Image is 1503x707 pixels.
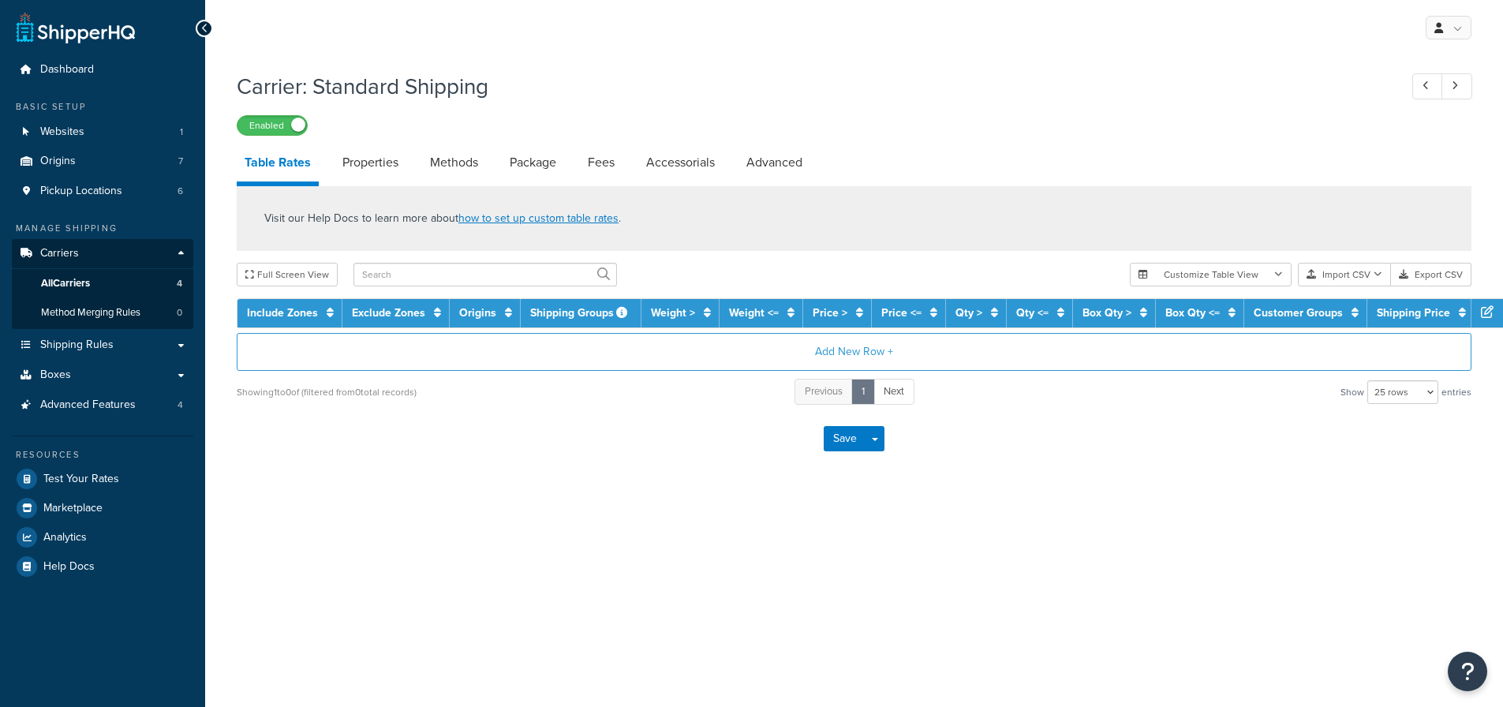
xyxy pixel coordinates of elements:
a: AllCarriers4 [12,269,193,298]
a: Table Rates [237,144,319,186]
div: Showing 1 to 0 of (filtered from 0 total records) [237,381,417,403]
span: Method Merging Rules [41,306,140,320]
a: Fees [580,144,623,181]
span: Websites [40,125,84,139]
span: Boxes [40,368,71,382]
a: 1 [851,379,875,405]
a: how to set up custom table rates [458,210,619,226]
a: Websites1 [12,118,193,147]
span: Next [884,383,904,398]
li: Pickup Locations [12,177,193,206]
span: All Carriers [41,277,90,290]
a: Price > [813,305,847,321]
button: Import CSV [1298,263,1391,286]
h1: Carrier: Standard Shipping [237,71,1383,102]
span: Test Your Rates [43,473,119,486]
p: Visit our Help Docs to learn more about . [264,210,621,227]
a: Methods [422,144,486,181]
li: Websites [12,118,193,147]
span: Carriers [40,247,79,260]
button: Full Screen View [237,263,338,286]
a: Price <= [881,305,922,321]
a: Dashboard [12,55,193,84]
a: Previous [794,379,853,405]
a: Pickup Locations6 [12,177,193,206]
button: Add New Row + [237,333,1471,371]
input: Search [353,263,617,286]
span: entries [1441,381,1471,403]
a: Next [873,379,914,405]
a: Test Your Rates [12,465,193,493]
a: Weight > [651,305,695,321]
a: Properties [335,144,406,181]
span: Marketplace [43,502,103,515]
a: Marketplace [12,494,193,522]
label: Enabled [237,116,307,135]
a: Origins7 [12,147,193,176]
a: Shipping Rules [12,331,193,360]
a: Shipping Price [1377,305,1450,321]
span: Advanced Features [40,398,136,412]
button: Open Resource Center [1448,652,1487,691]
span: 4 [177,277,182,290]
div: Resources [12,448,193,462]
button: Save [824,426,866,451]
th: Shipping Groups [521,299,641,327]
a: Weight <= [729,305,779,321]
div: Basic Setup [12,100,193,114]
a: Origins [459,305,496,321]
button: Customize Table View [1130,263,1292,286]
span: 4 [178,398,183,412]
span: Help Docs [43,560,95,574]
li: Origins [12,147,193,176]
a: Advanced Features4 [12,391,193,420]
a: Analytics [12,523,193,552]
span: Show [1340,381,1364,403]
li: Method Merging Rules [12,298,193,327]
li: Advanced Features [12,391,193,420]
li: Carriers [12,239,193,329]
a: Method Merging Rules0 [12,298,193,327]
span: Pickup Locations [40,185,122,198]
a: Box Qty <= [1165,305,1220,321]
div: Manage Shipping [12,222,193,235]
a: Carriers [12,239,193,268]
a: Package [502,144,564,181]
a: Qty > [955,305,982,321]
a: Next Record [1441,73,1472,99]
a: Exclude Zones [352,305,425,321]
a: Advanced [738,144,810,181]
a: Boxes [12,361,193,390]
span: 7 [178,155,183,168]
a: Help Docs [12,552,193,581]
span: Shipping Rules [40,339,114,352]
button: Export CSV [1391,263,1471,286]
span: Dashboard [40,63,94,77]
span: Previous [805,383,843,398]
span: 6 [178,185,183,198]
span: 1 [180,125,183,139]
span: 0 [177,306,182,320]
a: Include Zones [247,305,318,321]
a: Accessorials [638,144,723,181]
a: Box Qty > [1082,305,1131,321]
a: Previous Record [1412,73,1443,99]
span: Origins [40,155,76,168]
span: Analytics [43,531,87,544]
a: Customer Groups [1254,305,1343,321]
a: Qty <= [1016,305,1049,321]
